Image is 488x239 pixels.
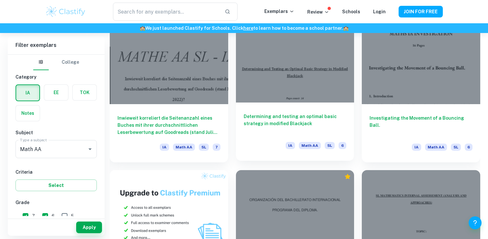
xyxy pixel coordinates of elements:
button: IA [16,85,39,101]
h6: Subject [15,129,97,136]
h6: Criteria [15,168,97,176]
a: Schools [342,9,360,14]
h6: Category [15,73,97,81]
button: Apply [76,222,102,233]
button: IB [33,55,49,70]
span: IA [160,144,169,151]
button: College [62,55,79,70]
h6: Determining and testing an optimal basic strategy in modified Blackjack [244,113,347,134]
span: 6 [339,142,346,149]
a: Investigating the Movement of a Bouncing Ball.IAMath AASL6 [362,15,480,162]
button: Open [86,145,95,154]
a: Inwieweit korreliert die Seitenanzahl eines Buches mit ihrer durchschnittlichen Leserbewertung au... [110,15,228,162]
div: Filter type choice [33,55,79,70]
button: TOK [73,85,97,100]
span: SL [451,144,461,151]
span: SL [199,144,209,151]
h6: Inwieweit korreliert die Seitenanzahl eines Buches mit ihrer durchschnittlichen Leserbewertung au... [117,114,220,136]
div: Premium [344,173,351,180]
input: Search for any exemplars... [113,3,219,21]
h6: We just launched Clastify for Schools. Click to learn how to become a school partner. [1,25,487,32]
h6: Investigating the Movement of a Bouncing Ball. [370,114,473,136]
span: IA [412,144,421,151]
h6: Filter exemplars [8,36,105,54]
button: Help and Feedback [469,216,482,229]
label: Type a subject [20,137,47,143]
button: Notes [16,105,40,121]
span: 5 [71,212,74,220]
span: 6 [465,144,473,151]
p: Review [307,8,329,16]
p: Exemplars [264,8,294,15]
span: Math AA [425,144,447,151]
button: JOIN FOR FREE [399,6,443,17]
span: 7 [213,144,220,151]
a: Determining and testing an optimal basic strategy in modified BlackjackIAMath AASL6 [236,15,354,162]
span: 🏫 [140,26,145,31]
button: EE [44,85,68,100]
span: Math AA [299,142,321,149]
span: 🏫 [343,26,349,31]
span: 7 [32,212,35,220]
a: Login [373,9,386,14]
a: here [243,26,253,31]
span: Math AA [173,144,195,151]
span: 6 [52,212,55,220]
img: Clastify logo [45,5,86,18]
span: SL [325,142,335,149]
h6: Grade [15,199,97,206]
span: IA [286,142,295,149]
button: Select [15,179,97,191]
